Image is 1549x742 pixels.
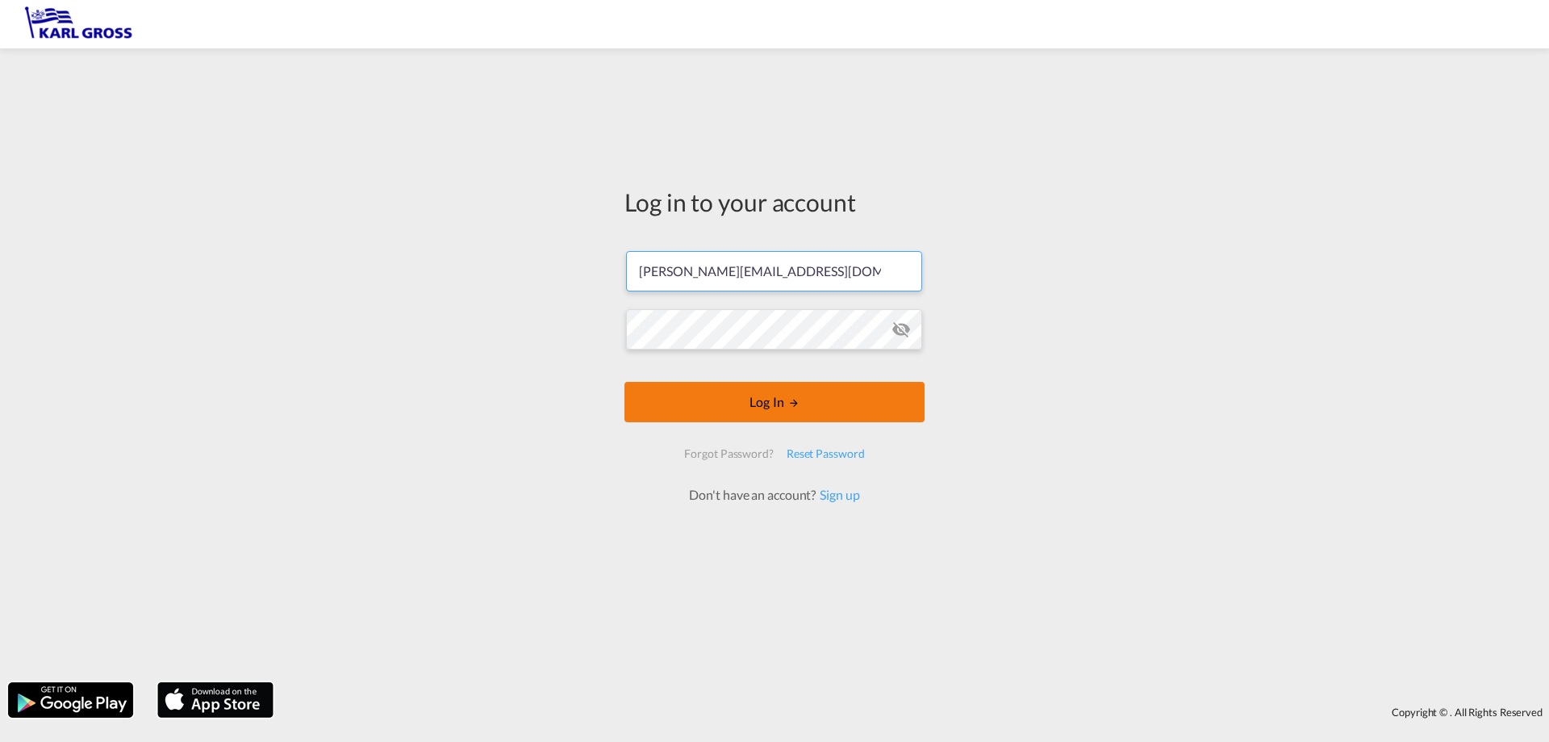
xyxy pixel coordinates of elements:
md-icon: icon-eye-off [891,320,911,339]
img: apple.png [156,681,275,719]
a: Sign up [816,487,859,502]
div: Log in to your account [624,185,925,219]
img: 3269c73066d711f095e541db4db89301.png [24,6,133,43]
img: google.png [6,681,135,719]
div: Don't have an account? [671,486,877,504]
input: Enter email/phone number [626,251,922,291]
div: Copyright © . All Rights Reserved [282,698,1549,726]
div: Forgot Password? [678,439,779,468]
div: Reset Password [780,439,871,468]
button: LOGIN [624,382,925,422]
